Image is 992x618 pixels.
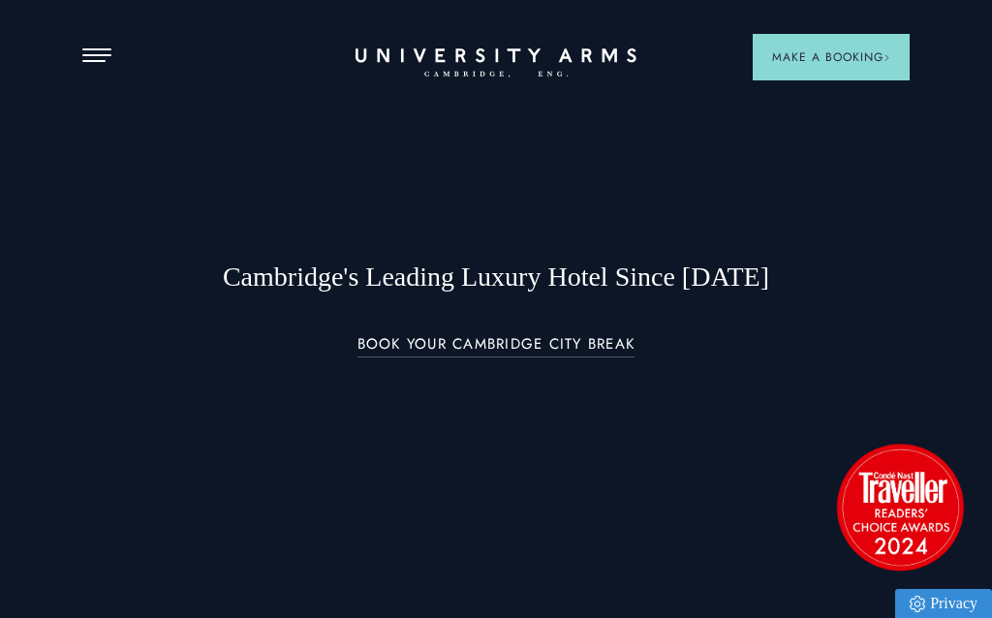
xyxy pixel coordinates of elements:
a: BOOK YOUR CAMBRIDGE CITY BREAK [357,336,635,358]
img: image-2524eff8f0c5d55edbf694693304c4387916dea5-1501x1501-png [827,434,973,579]
h1: Cambridge's Leading Luxury Hotel Since [DATE] [166,261,827,294]
button: Make a BookingArrow icon [753,34,910,80]
img: Privacy [910,596,925,612]
button: Open Menu [82,48,111,64]
a: Privacy [895,589,992,618]
a: Home [356,48,636,78]
img: Arrow icon [883,54,890,61]
span: Make a Booking [772,48,890,66]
